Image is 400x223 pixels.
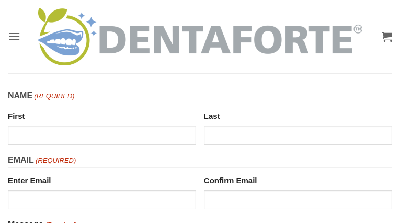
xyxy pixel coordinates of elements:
label: Confirm Email [204,172,392,187]
label: Last [204,107,392,122]
label: First [8,107,196,122]
legend: Name [8,89,392,103]
span: (Required) [33,91,75,102]
label: Enter Email [8,172,196,187]
a: View cart [382,25,392,48]
img: DENTAFORTE™ [38,8,362,65]
a: Menu [8,24,20,49]
span: (Required) [35,155,76,166]
legend: Email [8,153,392,168]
